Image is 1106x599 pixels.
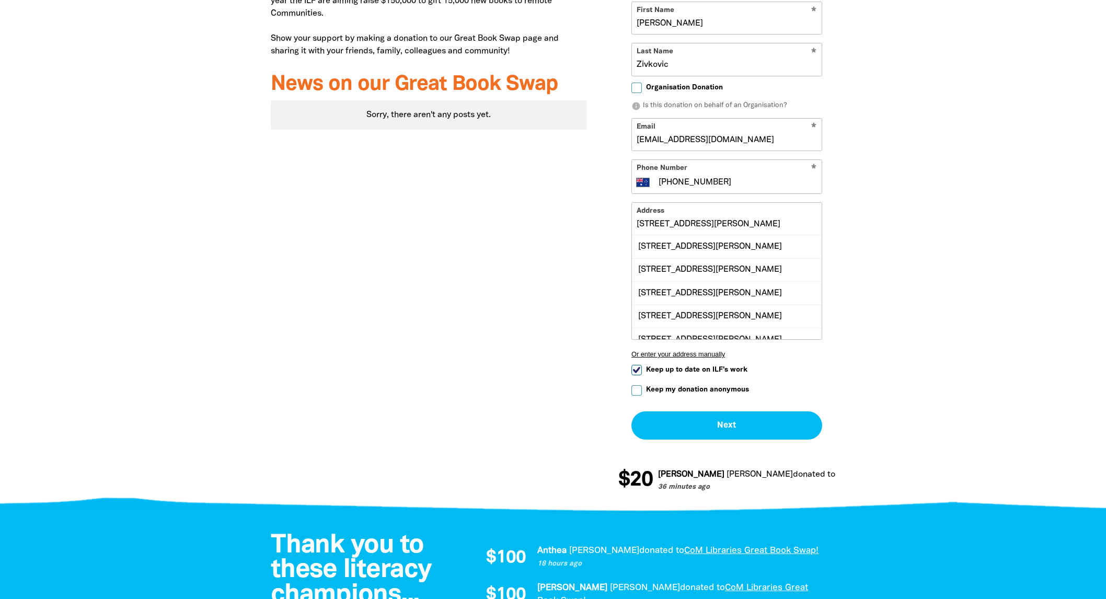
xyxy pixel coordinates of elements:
[658,471,724,478] em: [PERSON_NAME]
[271,73,587,96] h3: News on our Great Book Swap
[639,547,684,555] span: donated to
[631,101,641,111] i: info
[631,385,642,396] input: Keep my donation anonymous
[646,385,749,395] span: Keep my donation anonymous
[631,411,822,440] button: Next
[618,464,835,497] div: Donation stream
[727,471,793,478] em: [PERSON_NAME]
[632,258,822,281] div: [STREET_ADDRESS][PERSON_NAME]
[793,471,835,478] span: donated to
[537,559,825,569] p: 18 hours ago
[631,83,642,93] input: Organisation Donation
[610,584,680,592] em: [PERSON_NAME]
[646,365,747,375] span: Keep up to date on ILF's work
[646,83,723,93] span: Organisation Donation
[632,328,822,351] div: [STREET_ADDRESS][PERSON_NAME]
[632,235,822,258] div: [STREET_ADDRESS][PERSON_NAME]
[680,584,725,592] span: donated to
[811,164,816,174] i: Required
[632,305,822,328] div: [STREET_ADDRESS][PERSON_NAME]
[631,365,642,375] input: Keep up to date on ILF's work
[631,101,822,111] p: Is this donation on behalf of an Organisation?
[271,100,587,130] div: Sorry, there aren't any posts yet.
[631,350,822,358] button: Or enter your address manually
[569,547,639,555] em: [PERSON_NAME]
[486,549,526,567] span: $100
[684,547,819,555] a: CoM Libraries Great Book Swap!
[537,547,567,555] em: Anthea
[632,281,822,304] div: [STREET_ADDRESS][PERSON_NAME]
[537,584,607,592] em: [PERSON_NAME]
[271,100,587,130] div: Paginated content
[658,482,960,493] p: 36 minutes ago
[618,470,653,491] span: $20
